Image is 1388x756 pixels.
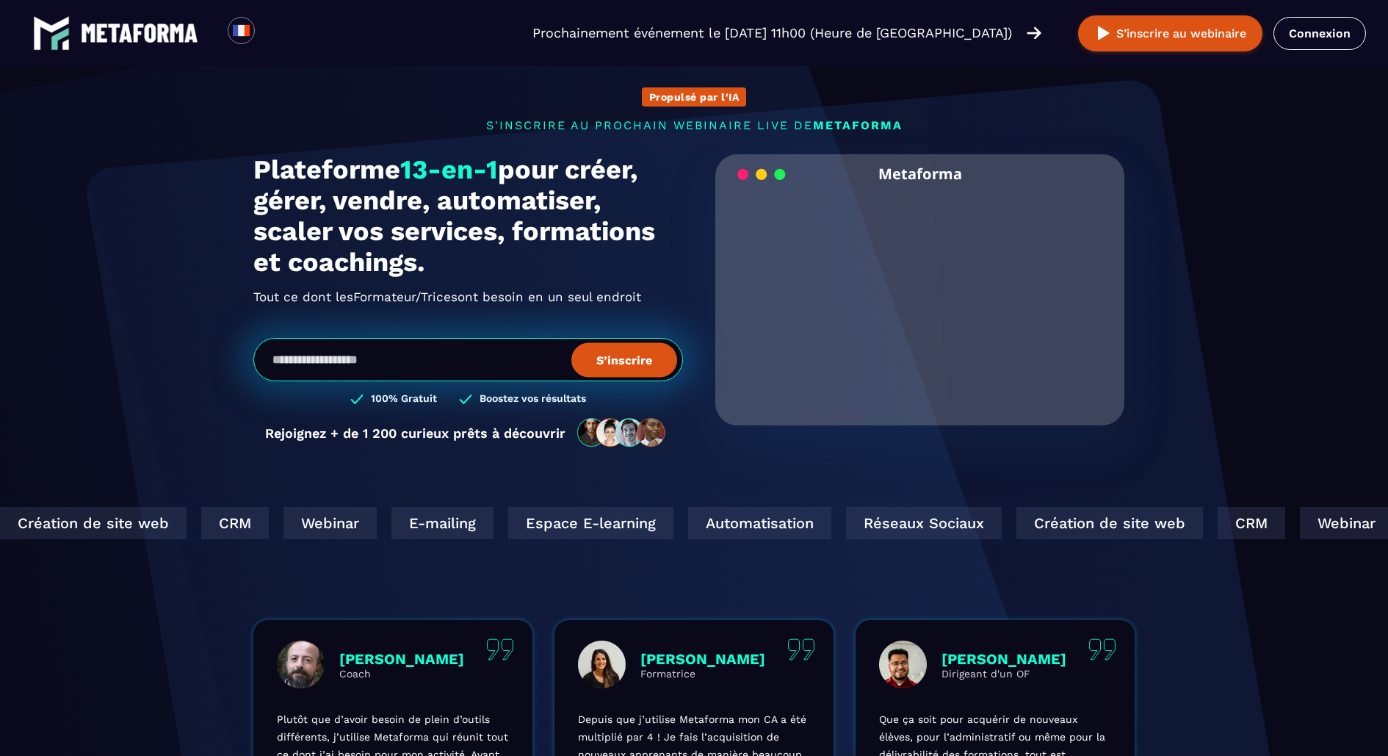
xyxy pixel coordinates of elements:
[81,24,198,43] img: logo
[649,91,740,103] p: Propulsé par l'IA
[941,668,1066,680] p: Dirigeant d'un OF
[878,154,962,193] h2: Metaforma
[480,392,586,406] h3: Boostez vos résultats
[18,507,204,539] div: Création de site web
[573,417,671,448] img: community-people
[253,154,683,278] h1: Plateforme pour créer, gérer, vendre, automatiser, scaler vos services, formations et coachings.
[277,641,325,688] img: profile
[265,425,565,441] p: Rejoignez + de 1 200 curieux prêts à découvrir
[578,641,626,688] img: profile
[726,193,1113,386] video: Your browser does not support the video tag.
[339,650,464,668] p: [PERSON_NAME]
[787,638,815,660] img: quote
[640,668,765,680] p: Formatrice
[941,650,1066,668] p: [PERSON_NAME]
[532,23,1012,43] p: Prochainement événement le [DATE] 11h00 (Heure de [GEOGRAPHIC_DATA])
[459,392,472,406] img: checked
[301,507,394,539] div: Webinar
[253,285,683,309] h2: Tout ce dont les ont besoin en un seul endroit
[409,507,511,539] div: E-mailing
[879,641,927,688] img: profile
[33,15,70,51] img: logo
[219,507,286,539] div: CRM
[339,668,464,680] p: Coach
[1273,17,1366,50] a: Connexion
[1235,507,1303,539] div: CRM
[1088,638,1116,660] img: quote
[1034,507,1221,539] div: Création de site web
[371,392,437,406] h3: 100% Gratuit
[232,21,250,40] img: fr
[1027,25,1041,41] img: arrow-right
[1094,24,1113,43] img: play
[253,118,1135,132] p: s'inscrire au prochain webinaire live de
[267,24,278,42] input: Search for option
[640,650,765,668] p: [PERSON_NAME]
[350,392,364,406] img: checked
[400,154,498,185] span: 13-en-1
[1078,15,1262,51] button: S’inscrire au webinaire
[813,118,903,132] span: METAFORMA
[737,168,786,181] img: loading
[486,638,514,660] img: quote
[353,285,458,309] span: Formateur/Trices
[526,507,691,539] div: Espace E-learning
[864,507,1019,539] div: Réseaux Sociaux
[706,507,849,539] div: Automatisation
[255,17,291,49] div: Search for option
[571,342,677,377] button: S’inscrire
